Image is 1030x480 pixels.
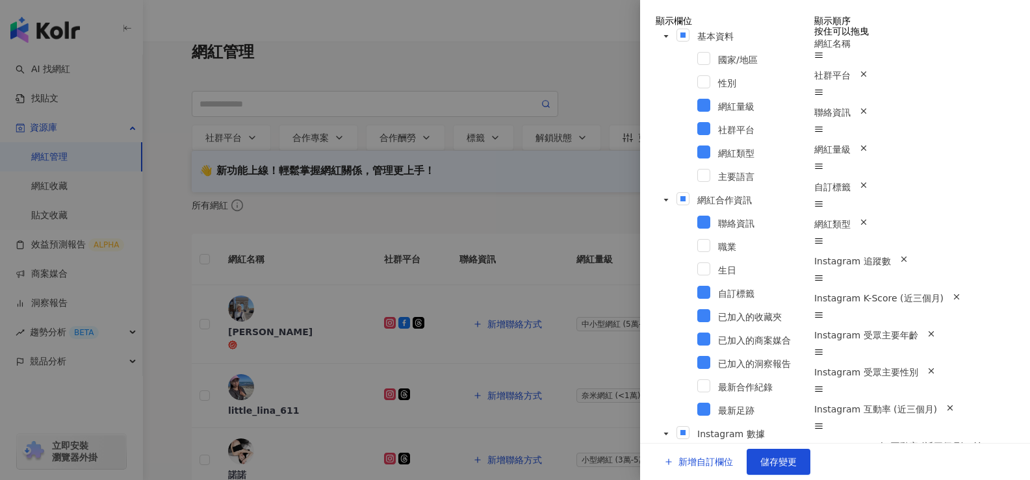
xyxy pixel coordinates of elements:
[715,96,814,117] span: 網紅量級
[715,283,814,304] span: 自訂標籤
[697,31,734,42] span: 基本資料
[715,353,814,374] span: 已加入的洞察報告
[814,16,990,26] div: 顯示順序
[718,55,758,65] span: 國家/地區
[695,423,814,444] span: Instagram 數據
[715,330,814,351] span: 已加入的商案媒合
[814,107,851,118] span: 聯絡資訊
[718,265,736,275] span: 生日
[718,335,791,346] span: 已加入的商案媒合
[715,166,814,187] span: 主要語言
[814,218,851,229] span: 網紅類型
[697,429,765,439] span: Instagram 數據
[814,162,990,199] div: 自訂標籤
[760,457,797,467] span: 儲存變更
[814,273,990,310] div: Instagram K-Score (近三個月)
[663,197,669,203] span: caret-down
[814,70,851,81] span: 社群平台
[814,38,851,49] span: 網紅名稱
[814,199,990,236] div: 網紅類型
[718,242,736,252] span: 職業
[715,213,814,234] span: 聯絡資訊
[814,125,990,162] div: 網紅量級
[715,143,814,164] span: 網紅類型
[695,190,814,210] span: 網紅合作資訊
[718,288,754,299] span: 自訂標籤
[718,78,736,88] span: 性別
[663,33,669,40] span: caret-down
[814,330,918,340] span: Instagram 受眾主要年齡
[814,236,990,273] div: Instagram 追蹤數
[814,422,990,459] div: Instagram Reels 互動率 (近三個月)
[718,101,754,112] span: 網紅量級
[715,236,814,257] span: 職業
[718,125,754,135] span: 社群平台
[678,457,733,467] span: 新增自訂欄位
[718,171,754,182] span: 主要語言
[814,26,990,36] div: 按住可以拖曳
[814,144,851,155] span: 網紅量級
[650,449,747,475] button: 新增自訂欄位
[656,16,814,26] div: 顯示欄位
[814,367,918,377] span: Instagram 受眾主要性別
[715,49,814,70] span: 國家/地區
[814,404,937,414] span: Instagram 互動率 (近三個月)
[814,255,891,266] span: Instagram 追蹤數
[718,312,782,322] span: 已加入的收藏夾
[695,26,814,47] span: 基本資料
[814,51,990,88] div: 社群平台
[814,88,990,125] div: 聯絡資訊
[715,377,814,398] span: 最新合作紀錄
[814,441,964,451] span: Instagram Reels 互動率 (近三個月)
[718,218,754,229] span: 聯絡資訊
[715,73,814,94] span: 性別
[718,405,754,416] span: 最新足跡
[718,382,773,392] span: 最新合作紀錄
[663,431,669,437] span: caret-down
[715,260,814,281] span: 生日
[697,195,752,205] span: 網紅合作資訊
[814,347,990,385] div: Instagram 受眾主要性別
[814,385,990,422] div: Instagram 互動率 (近三個月)
[715,120,814,140] span: 社群平台
[747,449,810,475] button: 儲存變更
[814,293,944,303] span: Instagram K-Score (近三個月)
[715,400,814,421] span: 最新足跡
[718,359,791,369] span: 已加入的洞察報告
[814,181,851,192] span: 自訂標籤
[814,310,990,347] div: Instagram 受眾主要年齡
[718,148,754,158] span: 網紅類型
[715,307,814,327] span: 已加入的收藏夾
